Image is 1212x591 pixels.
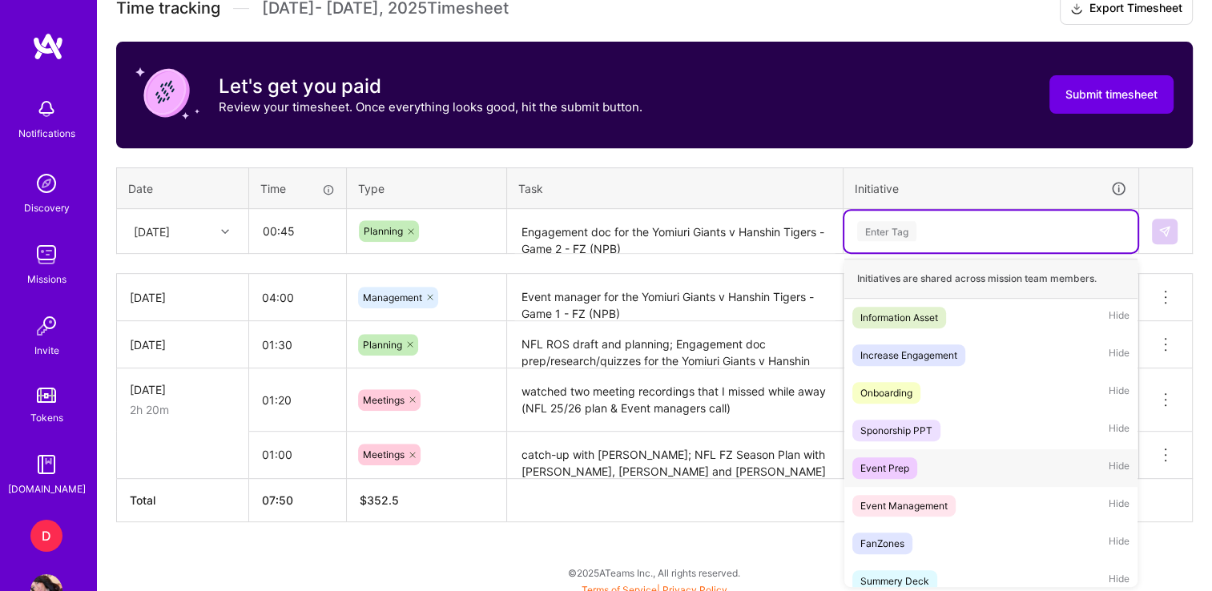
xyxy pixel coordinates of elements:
[363,291,422,304] span: Management
[260,180,335,197] div: Time
[26,520,66,552] a: D
[30,448,62,480] img: guide book
[8,480,86,497] div: [DOMAIN_NAME]
[32,32,64,61] img: logo
[509,275,841,320] textarea: Event manager for the Yomiuri Giants v Hanshin Tigers - Game 1 - FZ (NPB)
[1109,344,1129,366] span: Hide
[27,271,66,287] div: Missions
[509,323,841,367] textarea: NFL ROS draft and planning; Engagement doc prep/research/quizzes for the Yomiuri Giants v Hanshin...
[363,448,405,460] span: Meetings
[130,289,236,306] div: [DATE]
[360,493,399,507] span: $ 352.5
[860,460,909,476] div: Event Prep
[221,227,229,235] i: icon Chevron
[134,223,170,239] div: [DATE]
[857,219,916,243] div: Enter Tag
[1109,457,1129,479] span: Hide
[24,199,70,216] div: Discovery
[219,74,642,98] h3: Let's get you paid
[363,394,405,406] span: Meetings
[1109,382,1129,404] span: Hide
[34,342,59,359] div: Invite
[37,388,56,403] img: tokens
[347,167,507,209] th: Type
[509,370,841,430] textarea: watched two meeting recordings that I missed while away (NFL 25/26 plan & Event managers call)
[30,310,62,342] img: Invite
[18,125,75,142] div: Notifications
[860,422,932,439] div: Sponorship PPT
[364,225,403,237] span: Planning
[1049,75,1174,114] button: Submit timesheet
[509,211,841,253] textarea: Engagement doc for the Yomiuri Giants v Hanshin Tigers - Game 2 - FZ (NPB)
[249,276,346,319] input: HH:MM
[30,520,62,552] div: D
[249,433,346,476] input: HH:MM
[249,324,346,366] input: HH:MM
[1109,307,1129,328] span: Hide
[1109,495,1129,517] span: Hide
[1109,420,1129,441] span: Hide
[117,478,249,521] th: Total
[250,210,345,252] input: HH:MM
[844,259,1138,299] div: Initiatives are shared across mission team members.
[860,384,912,401] div: Onboarding
[30,167,62,199] img: discovery
[860,497,948,514] div: Event Management
[1065,86,1158,103] span: Submit timesheet
[30,93,62,125] img: bell
[860,309,938,326] div: Information Asset
[1158,225,1171,238] img: Submit
[130,401,236,418] div: 2h 20m
[860,347,957,364] div: Increase Engagement
[1070,1,1083,18] i: icon Download
[130,336,236,353] div: [DATE]
[117,167,249,209] th: Date
[130,381,236,398] div: [DATE]
[363,339,402,351] span: Planning
[30,409,63,426] div: Tokens
[860,573,929,589] div: Summery Deck
[249,478,347,521] th: 07:50
[507,167,844,209] th: Task
[30,239,62,271] img: teamwork
[135,61,199,125] img: coin
[509,433,841,477] textarea: catch-up with [PERSON_NAME]; NFL FZ Season Plan with [PERSON_NAME], [PERSON_NAME] and [PERSON_NAME]
[1109,533,1129,554] span: Hide
[249,379,346,421] input: HH:MM
[219,98,642,115] p: Review your timesheet. Once everything looks good, hit the submit button.
[860,535,904,552] div: FanZones
[855,179,1127,198] div: Initiative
